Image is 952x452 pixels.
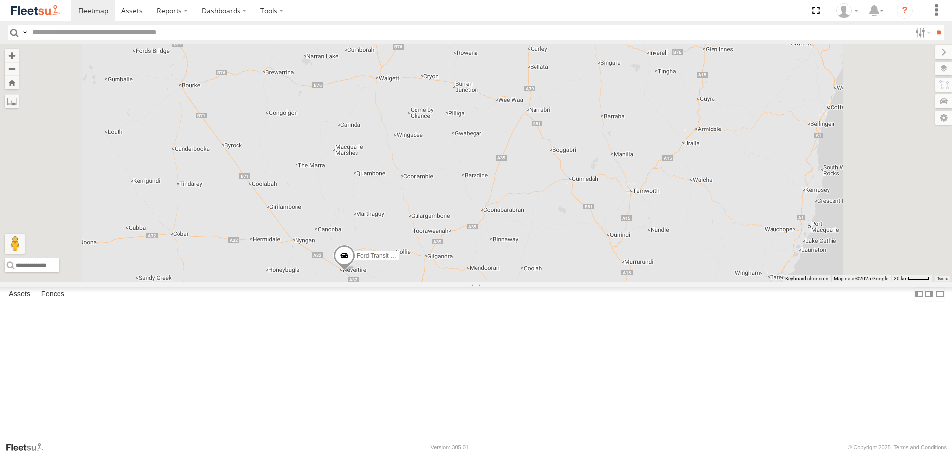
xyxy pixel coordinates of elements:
[5,442,51,452] a: Visit our Website
[897,3,913,19] i: ?
[935,111,952,125] label: Map Settings
[937,276,948,280] a: Terms
[833,3,862,18] div: Stephanie Renton
[894,444,947,450] a: Terms and Conditions
[891,275,932,282] button: Map Scale: 20 km per 39 pixels
[5,62,19,76] button: Zoom out
[5,94,19,108] label: Measure
[5,76,19,89] button: Zoom Home
[357,252,404,259] span: Ford Transit 2019
[834,276,888,281] span: Map data ©2025 Google
[911,25,933,40] label: Search Filter Options
[894,276,908,281] span: 20 km
[924,287,934,302] label: Dock Summary Table to the Right
[431,444,469,450] div: Version: 305.01
[785,275,828,282] button: Keyboard shortcuts
[5,234,25,254] button: Drag Pegman onto the map to open Street View
[10,4,61,17] img: fleetsu-logo-horizontal.svg
[914,287,924,302] label: Dock Summary Table to the Left
[935,287,945,302] label: Hide Summary Table
[848,444,947,450] div: © Copyright 2025 -
[5,49,19,62] button: Zoom in
[21,25,29,40] label: Search Query
[36,288,69,302] label: Fences
[4,288,35,302] label: Assets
